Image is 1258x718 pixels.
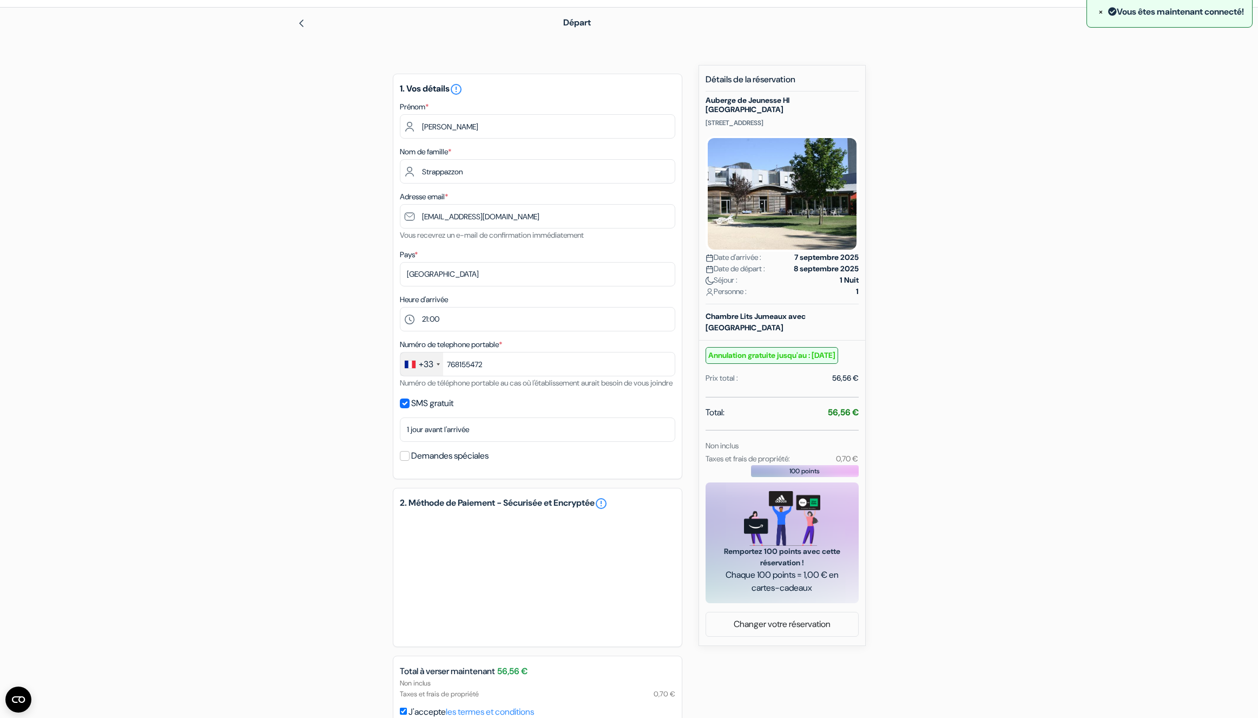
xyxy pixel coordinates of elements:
strong: 8 septembre 2025 [794,263,859,275]
span: × [1098,6,1103,17]
span: Date de départ : [706,263,765,275]
a: Changer votre réservation [706,614,858,635]
i: error_outline [450,83,463,96]
strong: 56,56 € [828,407,859,418]
label: Pays [400,249,418,260]
p: [STREET_ADDRESS] [706,119,859,127]
a: les termes et conditions [446,706,534,717]
strong: 1 [856,286,859,297]
img: left_arrow.svg [297,19,306,28]
span: 100 points [789,466,820,476]
b: Chambre Lits Jumeaux avec [GEOGRAPHIC_DATA] [706,311,806,332]
button: Ouvrir le widget CMP [5,687,31,713]
label: Demandes spéciales [411,448,489,464]
span: Date d'arrivée : [706,252,761,263]
a: error_outline [595,497,608,510]
strong: 7 septembre 2025 [794,252,859,263]
div: Non inclus Taxes et frais de propriété [393,678,682,699]
div: +33 [419,358,433,371]
h5: 1. Vos détails [400,83,675,96]
label: Heure d'arrivée [400,294,448,305]
small: 0,70 € [836,454,858,464]
h5: Auberge de Jeunesse HI [GEOGRAPHIC_DATA] [706,96,859,114]
small: Non inclus [706,441,739,451]
img: moon.svg [706,277,714,285]
span: Personne : [706,286,747,297]
h5: Détails de la réservation [706,74,859,92]
input: Entrez votre prénom [400,114,675,139]
input: 6 12 34 56 78 [400,352,675,376]
span: Total: [706,406,724,419]
div: Prix total : [706,373,738,384]
span: Départ [563,17,591,28]
label: Adresse email [400,191,448,203]
iframe: Cadre de saisie sécurisé pour le paiement [398,512,677,640]
small: Annulation gratuite jusqu'au : [DATE] [706,347,838,364]
span: Séjour : [706,275,737,286]
label: SMS gratuit [411,396,453,411]
small: Taxes et frais de propriété: [706,454,790,464]
img: gift_card_hero_new.png [744,491,820,546]
span: 0,70 € [654,689,675,699]
div: 56,56 € [832,373,859,384]
small: Vous recevrez un e-mail de confirmation immédiatement [400,230,584,240]
span: 56,56 € [497,665,528,678]
img: user_icon.svg [706,288,714,296]
img: calendar.svg [706,254,714,262]
label: Prénom [400,101,429,113]
span: Chaque 100 points = 1,00 € en cartes-cadeaux [719,569,846,595]
input: Entrer adresse e-mail [400,204,675,229]
span: Total à verser maintenant [400,665,495,678]
a: error_outline [450,83,463,94]
label: Nom de famille [400,146,451,158]
strong: 1 Nuit [840,275,859,286]
h5: 2. Méthode de Paiement - Sécurisée et Encryptée [400,497,675,510]
input: Entrer le nom de famille [400,159,675,184]
div: Vous êtes maintenant connecté! [1095,5,1244,19]
small: Numéro de téléphone portable au cas où l'établissement aurait besoin de vous joindre [400,378,673,388]
img: calendar.svg [706,265,714,273]
span: Remportez 100 points avec cette réservation ! [719,546,846,569]
label: Numéro de telephone portable [400,339,502,350]
div: France: +33 [400,353,443,376]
